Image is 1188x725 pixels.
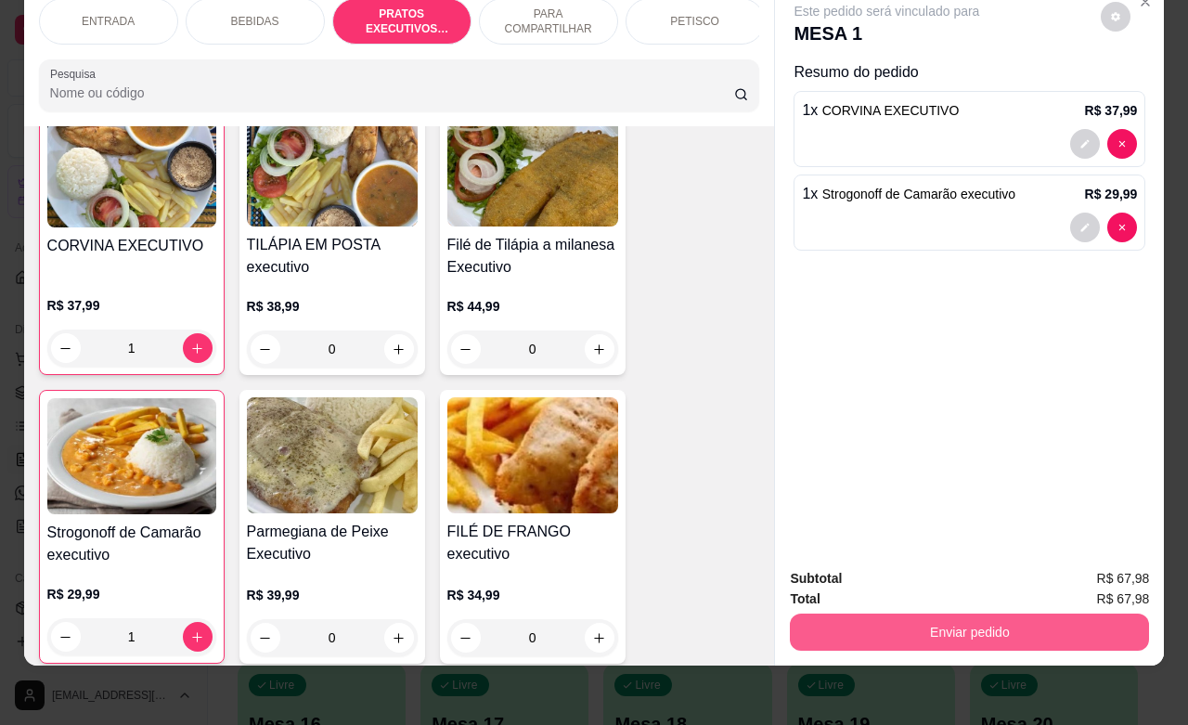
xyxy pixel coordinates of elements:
[47,398,216,514] img: product-image
[1085,185,1138,203] p: R$ 29,99
[585,334,614,364] button: increase-product-quantity
[447,297,618,316] p: R$ 44,99
[1107,213,1137,242] button: decrease-product-quantity
[47,522,216,566] h4: Strogonoff de Camarão executivo
[348,6,456,36] p: PRATOS EXECUTIVOS (INDIVIDUAIS)
[183,622,213,652] button: increase-product-quantity
[50,84,734,102] input: Pesquisa
[790,571,842,586] strong: Subtotal
[1085,101,1138,120] p: R$ 37,99
[47,585,216,603] p: R$ 29,99
[451,334,481,364] button: decrease-product-quantity
[1097,568,1150,589] span: R$ 67,98
[384,334,414,364] button: increase-product-quantity
[251,623,280,653] button: decrease-product-quantity
[447,397,618,513] img: product-image
[794,20,979,46] p: MESA 1
[670,14,719,29] p: PETISCO
[447,586,618,604] p: R$ 34,99
[794,2,979,20] p: Este pedido será vinculado para
[247,521,418,565] h4: Parmegiana de Peixe Executivo
[1070,213,1100,242] button: decrease-product-quantity
[247,110,418,227] img: product-image
[183,333,213,363] button: increase-product-quantity
[790,591,820,606] strong: Total
[251,334,280,364] button: decrease-product-quantity
[1101,2,1130,32] button: decrease-product-quantity
[1097,589,1150,609] span: R$ 67,98
[50,66,102,82] label: Pesquisa
[1107,129,1137,159] button: decrease-product-quantity
[447,521,618,565] h4: FILÉ DE FRANGO executivo
[47,111,216,227] img: product-image
[1070,129,1100,159] button: decrease-product-quantity
[51,622,81,652] button: decrease-product-quantity
[447,234,618,278] h4: Filé de Tilápia a milanesa Executivo
[247,586,418,604] p: R$ 39,99
[384,623,414,653] button: increase-product-quantity
[794,61,1145,84] p: Resumo do pedido
[585,623,614,653] button: increase-product-quantity
[447,110,618,227] img: product-image
[802,183,1015,205] p: 1 x
[495,6,602,36] p: PARA COMPARTILHAR
[247,297,418,316] p: R$ 38,99
[822,103,960,118] span: CORVINA EXECUTIVO
[231,14,279,29] p: BEBIDAS
[802,99,959,122] p: 1 x
[47,296,216,315] p: R$ 37,99
[451,623,481,653] button: decrease-product-quantity
[82,14,135,29] p: ENTRADA
[822,187,1015,201] span: Strogonoff de Camarão executivo
[790,614,1149,651] button: Enviar pedido
[47,235,216,257] h4: CORVINA EXECUTIVO
[51,333,81,363] button: decrease-product-quantity
[247,234,418,278] h4: TILÁPIA EM POSTA executivo
[247,397,418,513] img: product-image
